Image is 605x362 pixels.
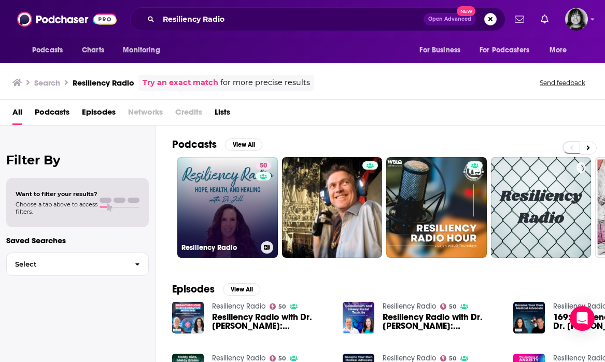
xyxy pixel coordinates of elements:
a: Charts [75,40,110,60]
span: Resiliency Radio with Dr. [PERSON_NAME]: Regenerative Medicine Breakthroughs - Youthful Advances [212,313,330,330]
h3: Resiliency Radio [181,243,257,252]
button: Open AdvancedNew [424,13,476,25]
span: Charts [82,43,104,58]
span: Monitoring [123,43,160,58]
span: Logged in as parkdalepublicity1 [565,8,588,31]
span: Want to filter your results? [16,190,97,198]
h2: Filter By [6,152,149,168]
a: 50 [440,355,457,361]
span: 50 [260,161,267,171]
h2: Episodes [172,283,215,296]
span: For Business [419,43,460,58]
a: Episodes [82,104,116,125]
button: open menu [542,40,580,60]
span: New [457,6,475,16]
a: 50Resiliency Radio [177,157,278,258]
button: Select [6,253,149,276]
button: open menu [412,40,473,60]
a: Resiliency Radio [383,302,436,311]
a: 50 [440,303,457,310]
img: 169: Resiliency Radio with Dr. Jill: Dr. Howard Elkin, MD talks about Integrative Cardiology [513,302,545,333]
p: Saved Searches [6,235,149,245]
a: Podcasts [35,104,69,125]
a: Resiliency Radio with Dr. Jill: Dr. Richard Semelka on Gadolinium Toxicity [383,313,501,330]
a: 50 [270,303,286,310]
a: All [12,104,22,125]
span: Networks [128,104,163,125]
button: open menu [116,40,173,60]
span: 50 [449,356,456,361]
span: Select [7,261,126,268]
span: For Podcasters [480,43,529,58]
span: Credits [175,104,202,125]
button: Show profile menu [565,8,588,31]
div: Open Intercom Messenger [570,306,595,331]
span: 50 [278,304,286,309]
a: PodcastsView All [172,138,262,151]
a: 50 [256,161,271,170]
img: Resiliency Radio with Dr. Jill: Regenerative Medicine Breakthroughs - Youthful Advances [172,302,204,333]
div: Search podcasts, credits, & more... [130,7,505,31]
a: Resiliency Radio with Dr. Jill: Regenerative Medicine Breakthroughs - Youthful Advances [212,313,330,330]
button: Send feedback [537,78,588,87]
span: 50 [278,356,286,361]
span: Open Advanced [428,17,471,22]
button: open menu [25,40,76,60]
h3: Search [34,78,60,88]
span: More [550,43,567,58]
a: Lists [215,104,230,125]
img: Podchaser - Follow, Share and Rate Podcasts [17,9,117,29]
a: 50 [270,355,286,361]
img: Resiliency Radio with Dr. Jill: Dr. Richard Semelka on Gadolinium Toxicity [343,302,374,333]
a: Show notifications dropdown [511,10,528,28]
img: User Profile [565,8,588,31]
span: Resiliency Radio with Dr. [PERSON_NAME]: [PERSON_NAME] on Gadolinium Toxicity [383,313,501,330]
button: View All [225,138,262,151]
button: View All [223,283,260,296]
a: EpisodesView All [172,283,260,296]
button: open menu [473,40,544,60]
input: Search podcasts, credits, & more... [159,11,424,27]
h2: Podcasts [172,138,217,151]
h3: Resiliency Radio [73,78,134,88]
a: Try an exact match [143,77,218,89]
span: Podcasts [32,43,63,58]
span: 50 [449,304,456,309]
a: Resiliency Radio [212,302,265,311]
a: Show notifications dropdown [537,10,553,28]
span: Choose a tab above to access filters. [16,201,97,215]
span: for more precise results [220,77,310,89]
